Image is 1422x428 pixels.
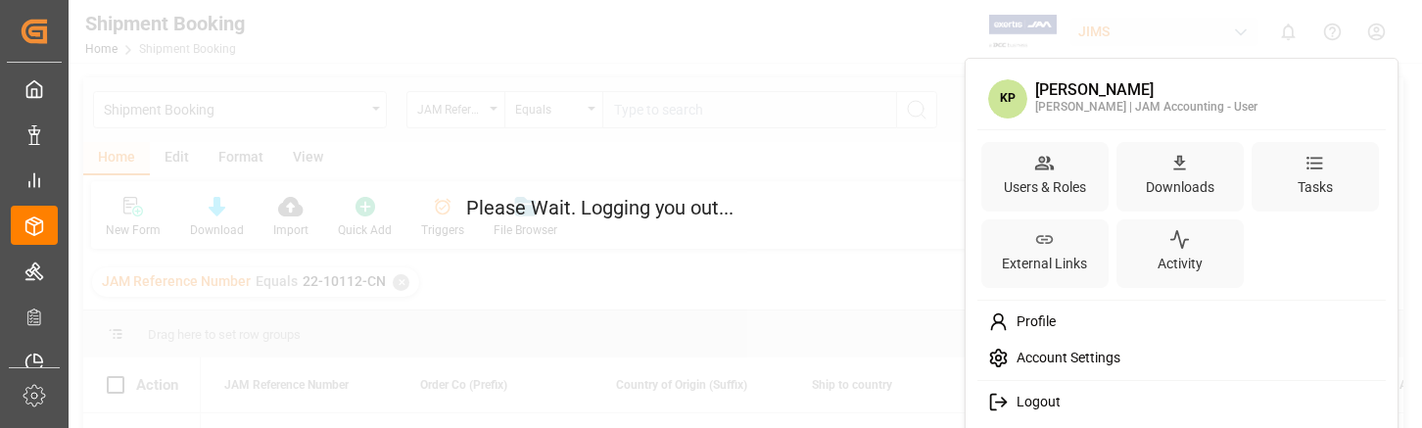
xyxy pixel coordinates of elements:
div: Users & Roles [1000,173,1090,202]
span: Account Settings [1009,350,1120,367]
p: Please Wait. Logging you out... [466,193,956,222]
span: Profile [1009,313,1056,331]
div: Tasks [1294,173,1337,202]
span: Logout [1009,394,1061,411]
div: Downloads [1142,173,1218,202]
div: [PERSON_NAME] | JAM Accounting - User [1035,99,1257,117]
div: External Links [998,250,1091,278]
div: Activity [1154,250,1207,278]
div: [PERSON_NAME] [1035,81,1257,99]
span: KP [988,79,1027,119]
